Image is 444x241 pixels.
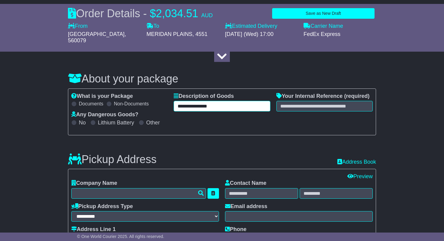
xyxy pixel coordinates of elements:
[146,31,192,37] span: MERIDAN PLAINS
[225,226,246,233] label: Phone
[71,93,133,100] label: What is your Package
[304,31,376,38] div: FedEx Express
[146,120,160,126] label: Other
[68,73,376,85] h3: About your package
[71,203,133,210] label: Pickup Address Type
[98,120,134,126] label: Lithium Battery
[225,23,298,30] label: Estimated Delivery
[347,173,373,179] a: Preview
[225,31,298,38] div: [DATE] (Wed) 17:00
[68,7,213,20] div: Order Details -
[114,101,149,107] label: Non-Documents
[150,7,156,20] span: $
[68,153,156,165] h3: Pickup Address
[276,93,370,100] label: Your Internal Reference (required)
[68,31,126,44] span: , 560079
[337,159,376,165] a: Address Book
[71,226,116,233] label: Address Line 1
[192,31,208,37] span: , 4551
[79,120,86,126] label: No
[77,234,164,239] span: © One World Courier 2025. All rights reserved.
[146,23,159,30] label: To
[201,12,213,18] span: AUD
[79,101,103,107] label: Documents
[225,203,267,210] label: Email address
[304,23,343,30] label: Carrier Name
[272,8,375,19] button: Save as New Draft
[68,23,88,30] label: From
[174,93,234,100] label: Description of Goods
[225,180,266,187] label: Contact Name
[68,31,124,37] span: [GEOGRAPHIC_DATA]
[71,180,117,187] label: Company Name
[71,111,138,118] label: Any Dangerous Goods?
[156,7,198,20] span: 2,034.51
